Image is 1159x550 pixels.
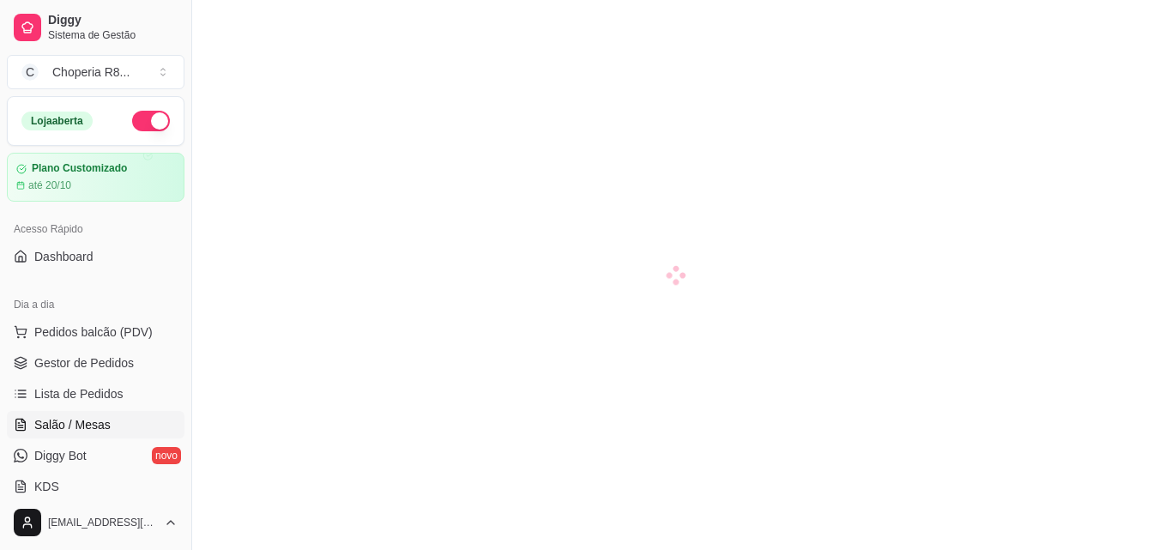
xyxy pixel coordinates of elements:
span: Sistema de Gestão [48,28,178,42]
a: Gestor de Pedidos [7,349,184,377]
a: DiggySistema de Gestão [7,7,184,48]
a: Lista de Pedidos [7,380,184,408]
a: Diggy Botnovo [7,442,184,469]
button: [EMAIL_ADDRESS][DOMAIN_NAME] [7,502,184,543]
button: Alterar Status [132,111,170,131]
div: Dia a dia [7,291,184,318]
span: KDS [34,478,59,495]
div: Loja aberta [21,112,93,130]
span: Pedidos balcão (PDV) [34,323,153,341]
span: Salão / Mesas [34,416,111,433]
span: Dashboard [34,248,94,265]
span: Gestor de Pedidos [34,354,134,372]
span: Diggy [48,13,178,28]
span: Lista de Pedidos [34,385,124,402]
button: Select a team [7,55,184,89]
a: Dashboard [7,243,184,270]
article: até 20/10 [28,178,71,192]
div: Acesso Rápido [7,215,184,243]
div: Choperia R8 ... [52,63,130,81]
span: [EMAIL_ADDRESS][DOMAIN_NAME] [48,516,157,529]
article: Plano Customizado [32,162,127,175]
span: Diggy Bot [34,447,87,464]
button: Pedidos balcão (PDV) [7,318,184,346]
a: KDS [7,473,184,500]
span: C [21,63,39,81]
a: Plano Customizadoaté 20/10 [7,153,184,202]
a: Salão / Mesas [7,411,184,438]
